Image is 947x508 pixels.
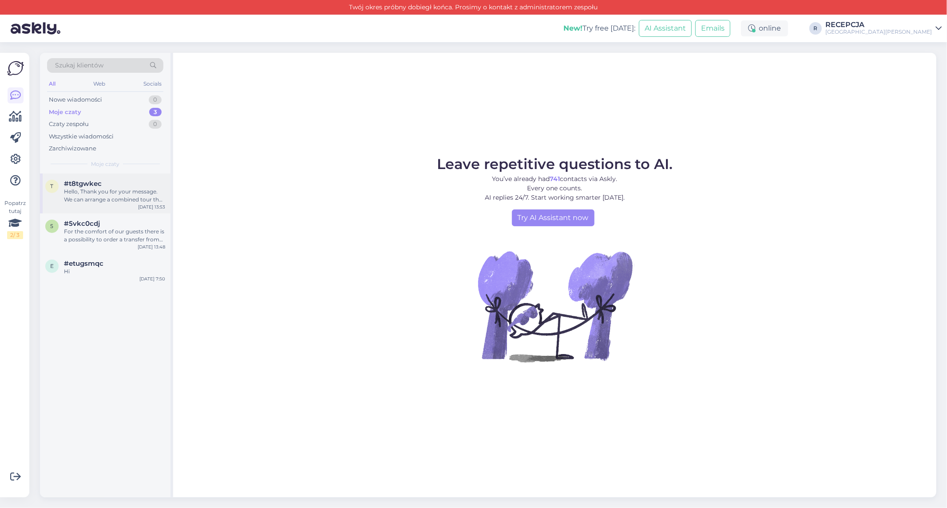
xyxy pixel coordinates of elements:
[51,183,54,189] span: t
[563,23,635,34] div: Try free [DATE]:
[139,276,165,282] div: [DATE] 7:50
[639,20,692,37] button: AI Assistant
[138,244,165,250] div: [DATE] 13:48
[64,228,165,244] div: For the comfort of our guests there is a possibility to order a transfer from the airport to the ...
[512,209,594,226] a: Try AI Assistant now
[51,223,54,229] span: 5
[64,188,165,204] div: Hello, Thank you for your message. We can arrange a combined tour that includes both [GEOGRAPHIC_...
[49,108,81,117] div: Moje czaty
[91,160,119,168] span: Moje czaty
[563,24,582,32] b: New!
[741,20,788,36] div: online
[64,220,100,228] span: #5vkc0cdj
[50,263,54,269] span: e
[149,95,162,104] div: 0
[550,175,560,183] b: 741
[47,78,57,90] div: All
[142,78,163,90] div: Socials
[437,155,673,173] span: Leave repetitive questions to AI.
[55,61,103,70] span: Szukaj klientów
[49,132,114,141] div: Wszystkie wiadomości
[437,174,673,202] p: You’ve already had contacts via Askly. Every one counts. AI replies 24/7. Start working smarter [...
[695,20,730,37] button: Emails
[7,231,23,239] div: 2 / 3
[64,268,165,276] div: Hi
[92,78,107,90] div: Web
[49,144,96,153] div: Zarchiwizowane
[809,22,822,35] div: R
[825,21,942,35] a: RECEPCJA[GEOGRAPHIC_DATA][PERSON_NAME]
[138,204,165,210] div: [DATE] 13:53
[149,120,162,129] div: 0
[49,120,89,129] div: Czaty zespołu
[64,180,102,188] span: #t8tgwkec
[7,199,23,239] div: Popatrz tutaj
[475,226,635,386] img: No Chat active
[149,108,162,117] div: 3
[825,21,932,28] div: RECEPCJA
[825,28,932,35] div: [GEOGRAPHIC_DATA][PERSON_NAME]
[49,95,102,104] div: Nowe wiadomości
[7,60,24,77] img: Askly Logo
[64,260,103,268] span: #etugsmqc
